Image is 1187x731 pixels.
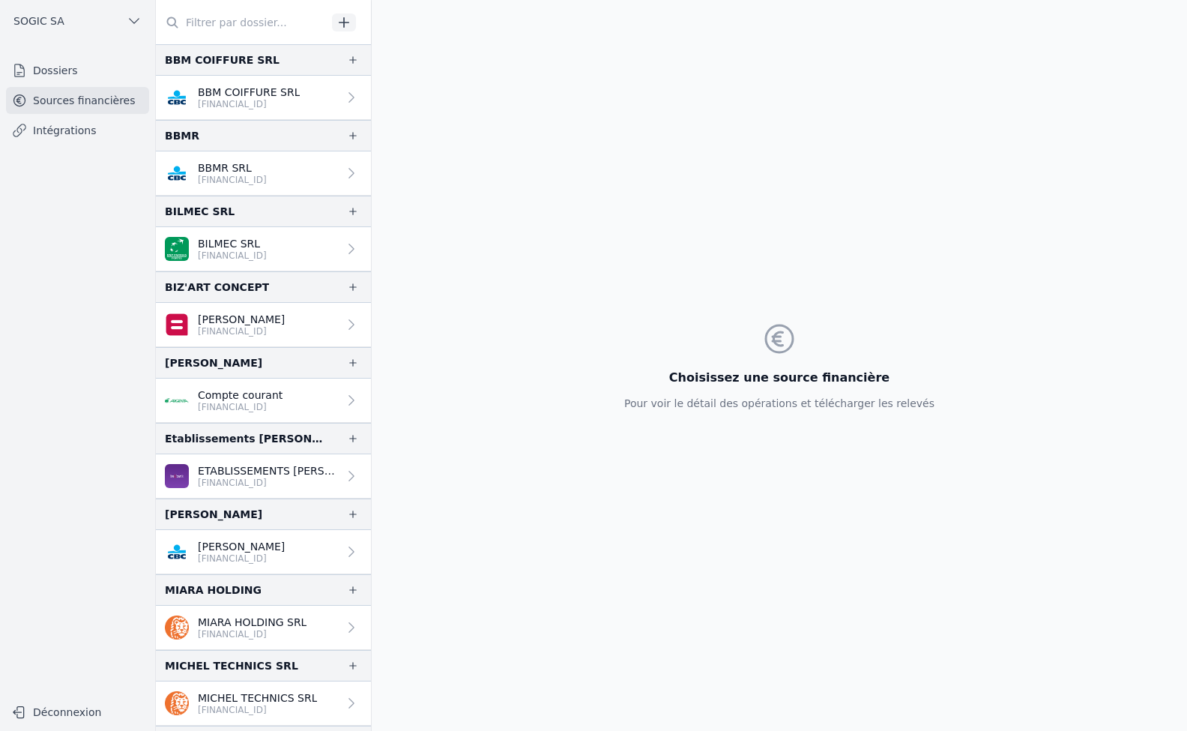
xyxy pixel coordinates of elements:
img: ing.png [165,616,189,640]
h3: Choisissez une source financière [624,369,934,387]
div: BIZ'ART CONCEPT [165,278,269,296]
a: Intégrations [6,117,149,144]
p: MIARA HOLDING SRL [198,615,306,630]
div: BBMR [165,127,199,145]
div: Etablissements [PERSON_NAME] et fils [PERSON_NAME] [165,430,323,448]
img: belfius-1.png [165,313,189,337]
p: [FINANCIAL_ID] [198,174,267,186]
div: BILMEC SRL [165,202,235,220]
p: [FINANCIAL_ID] [198,401,283,413]
p: BBMR SRL [198,160,267,175]
a: BBMR SRL [FINANCIAL_ID] [156,151,371,196]
p: [FINANCIAL_ID] [198,325,285,337]
p: MICHEL TECHNICS SRL [198,691,317,706]
img: CBC_CREGBEBB.png [165,540,189,564]
a: [PERSON_NAME] [FINANCIAL_ID] [156,303,371,347]
img: ing.png [165,691,189,715]
a: Sources financières [6,87,149,114]
p: [FINANCIAL_ID] [198,704,317,716]
div: MIARA HOLDING [165,581,262,599]
span: SOGIC SA [13,13,64,28]
button: Déconnexion [6,700,149,724]
img: CBC_CREGBEBB.png [165,161,189,185]
p: ETABLISSEMENTS [PERSON_NAME] & F [198,463,338,478]
a: BILMEC SRL [FINANCIAL_ID] [156,227,371,271]
a: MIARA HOLDING SRL [FINANCIAL_ID] [156,606,371,650]
img: BEOBANK_CTBKBEBX.png [165,464,189,488]
p: [FINANCIAL_ID] [198,98,300,110]
a: MICHEL TECHNICS SRL [FINANCIAL_ID] [156,682,371,726]
p: Compte courant [198,388,283,403]
a: [PERSON_NAME] [FINANCIAL_ID] [156,530,371,574]
p: BILMEC SRL [198,236,267,251]
p: [FINANCIAL_ID] [198,477,338,489]
p: [FINANCIAL_ID] [198,553,285,565]
div: [PERSON_NAME] [165,354,262,372]
img: BNP_BE_BUSINESS_GEBABEBB.png [165,237,189,261]
div: [PERSON_NAME] [165,505,262,523]
p: BBM COIFFURE SRL [198,85,300,100]
p: [PERSON_NAME] [198,312,285,327]
p: [PERSON_NAME] [198,539,285,554]
button: SOGIC SA [6,9,149,33]
a: BBM COIFFURE SRL [FINANCIAL_ID] [156,76,371,120]
input: Filtrer par dossier... [156,9,327,36]
p: [FINANCIAL_ID] [198,250,267,262]
div: MICHEL TECHNICS SRL [165,657,298,675]
p: [FINANCIAL_ID] [198,628,306,640]
a: Dossiers [6,57,149,84]
div: BBM COIFFURE SRL [165,51,280,69]
a: Compte courant [FINANCIAL_ID] [156,379,371,423]
p: Pour voir le détail des opérations et télécharger les relevés [624,396,934,411]
img: ARGENTA_ARSPBE22.png [165,388,189,412]
a: ETABLISSEMENTS [PERSON_NAME] & F [FINANCIAL_ID] [156,454,371,499]
img: CBC_CREGBEBB.png [165,85,189,109]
